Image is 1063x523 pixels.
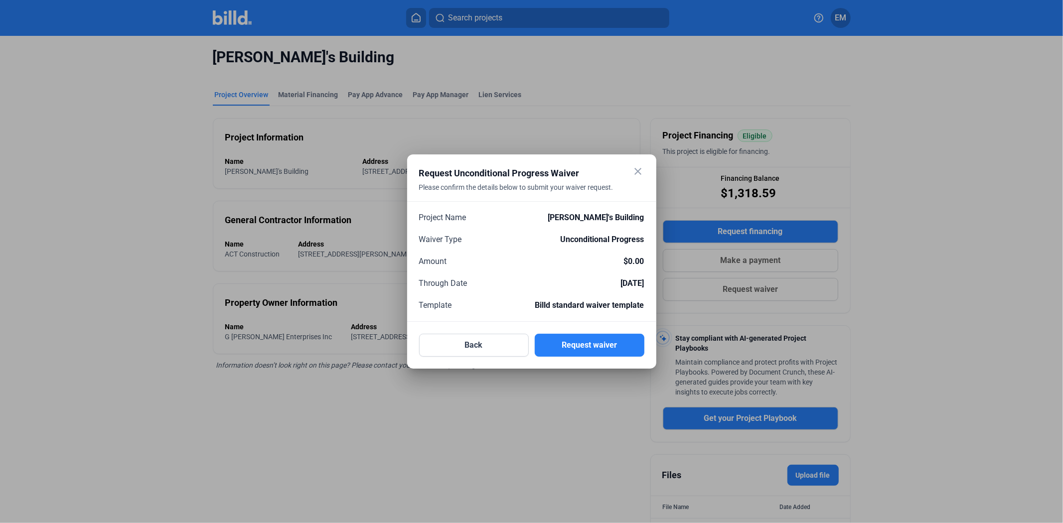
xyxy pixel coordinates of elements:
span: Waiver Type [419,234,462,246]
span: [DATE] [621,277,644,289]
mat-icon: close [632,165,644,177]
span: Amount [419,256,447,267]
button: Back [419,334,529,357]
span: Template [419,299,452,311]
span: [PERSON_NAME]'s Building [548,212,644,224]
button: Request waiver [535,334,644,357]
div: Request Unconditional Progress Waiver [419,166,619,180]
span: Project Name [419,212,466,224]
span: Billd standard waiver template [535,299,644,311]
span: Through Date [419,277,467,289]
div: Please confirm the details below to submit your waiver request. [419,182,619,204]
span: Unconditional Progress [561,234,644,246]
span: $0.00 [624,256,644,267]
